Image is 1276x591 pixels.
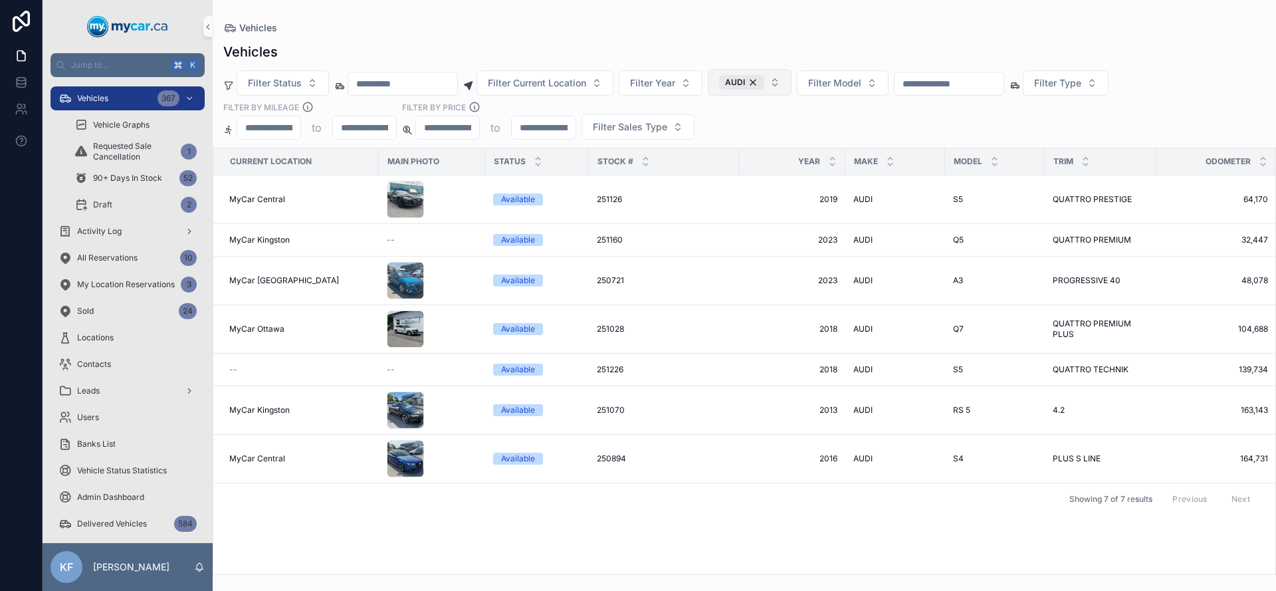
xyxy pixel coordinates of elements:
[51,459,205,483] a: Vehicle Status Statistics
[798,156,820,167] span: Year
[229,324,284,334] span: MyCar Ottawa
[853,324,873,334] span: AUDI
[1053,194,1148,205] a: QUATTRO PRESTIGE
[248,76,302,90] span: Filter Status
[493,364,581,376] a: Available
[237,70,329,96] button: Select Button
[66,166,205,190] a: 90+ Days In Stock52
[1034,76,1081,90] span: Filter Type
[223,21,277,35] a: Vehicles
[493,453,581,465] a: Available
[387,235,477,245] a: --
[179,170,197,186] div: 52
[493,404,581,416] a: Available
[953,275,1037,286] a: A3
[77,519,147,529] span: Delivered Vehicles
[51,273,205,296] a: My Location Reservations3
[853,194,873,205] span: AUDI
[1023,70,1109,96] button: Select Button
[387,235,395,245] span: --
[953,405,1037,415] a: RS 5
[953,453,1037,464] a: S4
[853,275,873,286] span: AUDI
[853,194,937,205] a: AUDI
[597,324,731,334] a: 251028
[747,405,837,415] a: 2013
[51,485,205,509] a: Admin Dashboard
[854,156,878,167] span: Make
[725,77,745,88] span: AUDI
[853,275,937,286] a: AUDI
[77,386,100,396] span: Leads
[229,275,339,286] span: MyCar [GEOGRAPHIC_DATA]
[953,194,963,205] span: S5
[597,453,731,464] a: 250894
[93,173,162,183] span: 90+ Days In Stock
[223,43,278,61] h1: Vehicles
[853,453,937,464] a: AUDI
[747,235,837,245] a: 2023
[1053,453,1101,464] span: PLUS S LINE
[1164,235,1268,245] a: 32,447
[853,324,937,334] a: AUDI
[77,492,144,503] span: Admin Dashboard
[853,364,873,375] span: AUDI
[597,364,731,375] a: 251226
[312,120,322,136] p: to
[747,275,837,286] a: 2023
[501,364,535,376] div: Available
[953,324,964,334] span: Q7
[953,453,964,464] span: S4
[597,364,623,375] span: 251226
[1164,324,1268,334] a: 104,688
[853,405,937,415] a: AUDI
[1053,318,1148,340] span: QUATTRO PREMIUM PLUS
[1069,494,1152,505] span: Showing 7 of 7 results
[597,324,624,334] span: 251028
[953,405,970,415] span: RS 5
[501,404,535,416] div: Available
[77,412,99,423] span: Users
[747,324,837,334] span: 2018
[477,70,613,96] button: Select Button
[747,194,837,205] span: 2019
[229,235,290,245] span: MyCar Kingston
[597,194,731,205] a: 251126
[1164,453,1268,464] a: 164,731
[66,113,205,137] a: Vehicle Graphs
[597,275,731,286] a: 250721
[229,324,371,334] a: MyCar Ottawa
[77,465,167,476] span: Vehicle Status Statistics
[1164,405,1268,415] a: 163,143
[1053,275,1148,286] a: PROGRESSIVE 40
[93,141,175,162] span: Requested Sale Cancellation
[493,323,581,335] a: Available
[597,235,731,245] a: 251160
[387,364,477,375] a: --
[66,140,205,164] a: Requested Sale Cancellation1
[1053,235,1148,245] a: QUATTRO PREMIUM
[1164,194,1268,205] a: 64,170
[808,76,861,90] span: Filter Model
[953,194,1037,205] a: S5
[77,226,122,237] span: Activity Log
[488,76,586,90] span: Filter Current Location
[387,156,439,167] span: Main Photo
[181,197,197,213] div: 2
[494,156,526,167] span: Status
[1053,235,1131,245] span: QUATTRO PREMIUM
[953,275,963,286] span: A3
[180,250,197,266] div: 10
[229,364,371,375] a: --
[87,16,168,37] img: App logo
[229,405,290,415] span: MyCar Kingston
[1053,364,1128,375] span: QUATTRO TECHNIK
[708,69,792,96] button: Select Button
[953,324,1037,334] a: Q7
